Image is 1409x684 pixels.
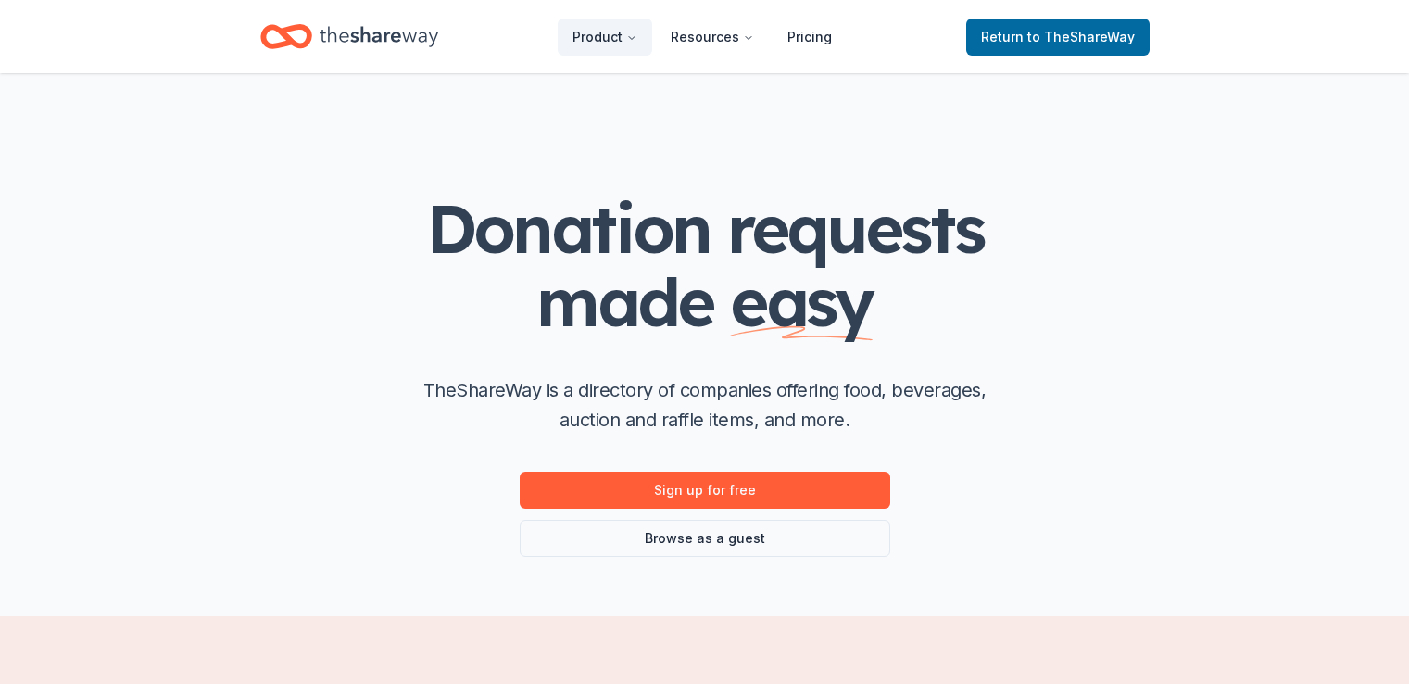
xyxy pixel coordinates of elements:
[409,375,1001,435] p: TheShareWay is a directory of companies offering food, beverages, auction and raffle items, and m...
[656,19,769,56] button: Resources
[334,192,1076,338] h1: Donation requests made
[773,19,847,56] a: Pricing
[520,472,890,509] a: Sign up for free
[520,520,890,557] a: Browse as a guest
[558,15,847,58] nav: Main
[260,15,438,58] a: Home
[558,19,652,56] button: Product
[966,19,1150,56] a: Returnto TheShareWay
[1027,29,1135,44] span: to TheShareWay
[981,26,1135,48] span: Return
[730,260,873,343] span: easy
